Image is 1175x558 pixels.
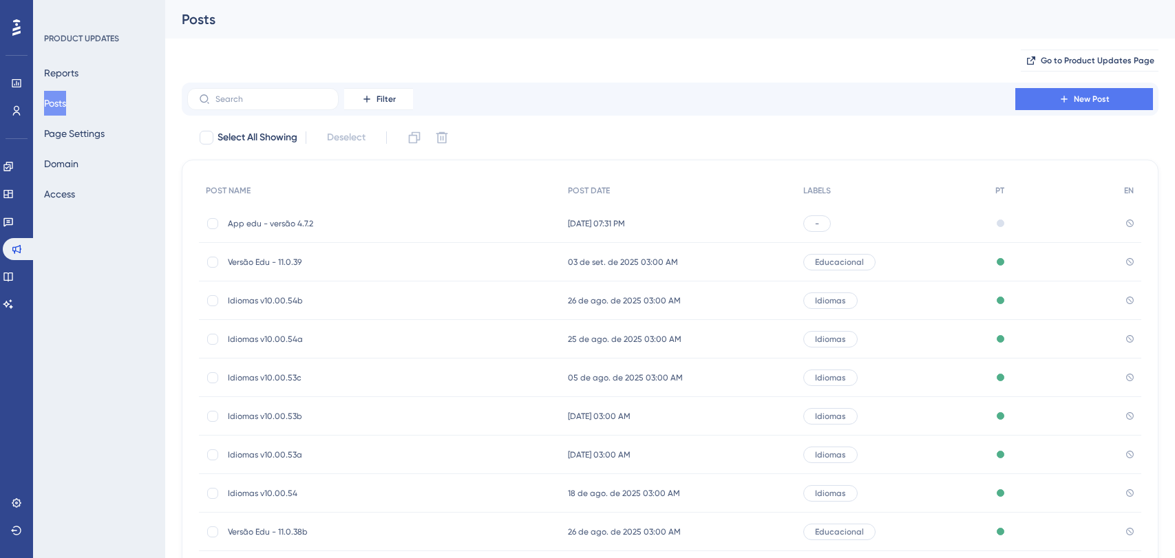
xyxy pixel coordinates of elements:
span: 25 de ago. de 2025 03:00 AM [568,334,681,345]
button: Go to Product Updates Page [1021,50,1158,72]
span: POST DATE [568,185,610,196]
span: Versão Edu - 11.0.39 [228,257,448,268]
span: Idiomas v10.00.54 [228,488,448,499]
span: Idiomas v10.00.53a [228,449,448,460]
span: Go to Product Updates Page [1041,55,1154,66]
span: [DATE] 07:31 PM [568,218,625,229]
span: Idiomas v10.00.54a [228,334,448,345]
span: New Post [1074,94,1110,105]
div: PRODUCT UPDATES [44,33,119,44]
span: Versão Edu - 11.0.38b [228,526,448,537]
span: Filter [377,94,396,105]
span: Select All Showing [218,129,297,146]
button: Page Settings [44,121,105,146]
button: Filter [344,88,413,110]
span: Idiomas [815,295,846,306]
span: 05 de ago. de 2025 03:00 AM [568,372,683,383]
span: Educacional [815,526,864,537]
span: - [815,218,819,229]
span: Idiomas [815,488,846,499]
span: App edu - versão 4.7.2 [228,218,448,229]
span: Idiomas [815,449,846,460]
span: Idiomas [815,372,846,383]
span: EN [1124,185,1134,196]
span: POST NAME [206,185,251,196]
button: Deselect [315,125,378,150]
span: 26 de ago. de 2025 03:00 AM [568,295,681,306]
span: Educacional [815,257,864,268]
span: Idiomas v10.00.54b [228,295,448,306]
span: PT [995,185,1004,196]
span: Idiomas v10.00.53c [228,372,448,383]
div: Posts [182,10,1124,29]
button: Access [44,182,75,206]
span: Deselect [327,129,366,146]
span: 26 de ago. de 2025 03:00 AM [568,526,681,537]
span: Idiomas [815,411,846,422]
button: Domain [44,151,78,176]
button: Posts [44,91,66,116]
button: New Post [1015,88,1153,110]
button: Reports [44,61,78,85]
span: Idiomas v10.00.53b [228,411,448,422]
span: [DATE] 03:00 AM [568,411,631,422]
span: Idiomas [815,334,846,345]
input: Search [215,94,327,104]
span: 18 de ago. de 2025 03:00 AM [568,488,680,499]
span: [DATE] 03:00 AM [568,449,631,460]
span: LABELS [803,185,831,196]
span: 03 de set. de 2025 03:00 AM [568,257,678,268]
